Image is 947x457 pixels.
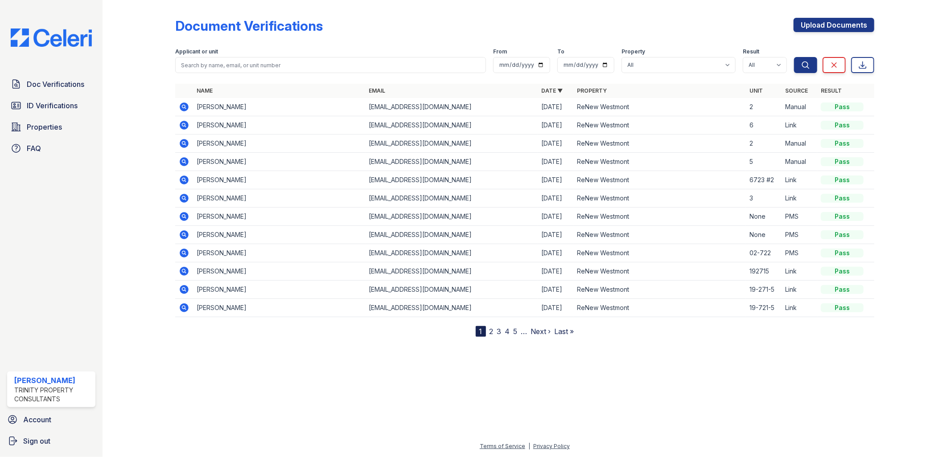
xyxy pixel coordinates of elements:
td: [EMAIL_ADDRESS][DOMAIN_NAME] [366,281,538,299]
td: [PERSON_NAME] [193,281,366,299]
td: 02-722 [746,244,782,262]
a: Privacy Policy [533,443,570,449]
span: Properties [27,122,62,132]
td: 19-721-5 [746,299,782,317]
td: [EMAIL_ADDRESS][DOMAIN_NAME] [366,116,538,135]
span: FAQ [27,143,41,154]
td: [PERSON_NAME] [193,299,366,317]
td: [EMAIL_ADDRESS][DOMAIN_NAME] [366,171,538,189]
td: None [746,226,782,244]
span: Doc Verifications [27,79,84,90]
td: [EMAIL_ADDRESS][DOMAIN_NAME] [366,153,538,171]
td: [DATE] [538,226,573,244]
td: [PERSON_NAME] [193,226,366,244]
a: Name [197,87,213,94]
td: ReNew Westmont [573,98,746,116]
label: Applicant or unit [175,48,218,55]
td: [DATE] [538,208,573,226]
a: Next › [531,327,551,336]
td: [PERSON_NAME] [193,208,366,226]
td: Link [782,189,817,208]
label: To [557,48,564,55]
td: 2 [746,98,782,116]
td: ReNew Westmont [573,135,746,153]
a: 2 [490,327,494,336]
td: 3 [746,189,782,208]
td: Link [782,299,817,317]
td: 2 [746,135,782,153]
a: Terms of Service [480,443,525,449]
label: From [493,48,507,55]
span: Sign out [23,436,50,446]
td: ReNew Westmont [573,262,746,281]
td: ReNew Westmont [573,281,746,299]
a: Email [369,87,386,94]
div: [PERSON_NAME] [14,375,92,386]
input: Search by name, email, or unit number [175,57,486,73]
a: ID Verifications [7,97,95,114]
a: Sign out [4,432,99,450]
td: ReNew Westmont [573,189,746,208]
img: CE_Logo_Blue-a8612792a0a2168367f1c8372b55b34899dd931a85d93a1a3d3e32e68fde9ad4.png [4,29,99,47]
td: [PERSON_NAME] [193,135,366,153]
td: ReNew Westmont [573,171,746,189]
a: FAQ [7,139,95,157]
span: ID Verifications [27,100,78,111]
td: [EMAIL_ADDRESS][DOMAIN_NAME] [366,98,538,116]
td: [EMAIL_ADDRESS][DOMAIN_NAME] [366,135,538,153]
td: [EMAIL_ADDRESS][DOMAIN_NAME] [366,244,538,262]
td: [PERSON_NAME] [193,98,366,116]
div: Pass [821,230,864,239]
td: PMS [782,226,817,244]
a: Upload Documents [794,18,874,32]
td: Link [782,262,817,281]
a: Date ▼ [541,87,563,94]
td: [PERSON_NAME] [193,153,366,171]
td: PMS [782,208,817,226]
div: 1 [476,326,486,337]
label: Result [743,48,759,55]
td: [EMAIL_ADDRESS][DOMAIN_NAME] [366,262,538,281]
a: Account [4,411,99,428]
span: … [521,326,527,337]
td: ReNew Westmont [573,244,746,262]
td: None [746,208,782,226]
div: Document Verifications [175,18,323,34]
td: [EMAIL_ADDRESS][DOMAIN_NAME] [366,226,538,244]
td: ReNew Westmont [573,153,746,171]
td: [EMAIL_ADDRESS][DOMAIN_NAME] [366,189,538,208]
td: Link [782,281,817,299]
td: [DATE] [538,171,573,189]
div: Pass [821,121,864,130]
td: ReNew Westmont [573,299,746,317]
td: Link [782,116,817,135]
div: Pass [821,102,864,111]
a: Unit [749,87,763,94]
td: [PERSON_NAME] [193,116,366,135]
div: Pass [821,285,864,294]
td: Link [782,171,817,189]
td: [DATE] [538,244,573,262]
td: [DATE] [538,299,573,317]
td: [DATE] [538,116,573,135]
td: Manual [782,135,817,153]
label: Property [622,48,645,55]
td: [DATE] [538,98,573,116]
div: Pass [821,212,864,221]
td: [PERSON_NAME] [193,189,366,208]
td: [DATE] [538,153,573,171]
td: 19-271-5 [746,281,782,299]
div: Pass [821,175,864,184]
td: [PERSON_NAME] [193,244,366,262]
td: 192715 [746,262,782,281]
td: ReNew Westmont [573,116,746,135]
div: Trinity Property Consultants [14,386,92,404]
div: Pass [821,157,864,166]
td: 5 [746,153,782,171]
td: [PERSON_NAME] [193,171,366,189]
a: Doc Verifications [7,75,95,93]
div: Pass [821,139,864,148]
td: ReNew Westmont [573,208,746,226]
td: Manual [782,153,817,171]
